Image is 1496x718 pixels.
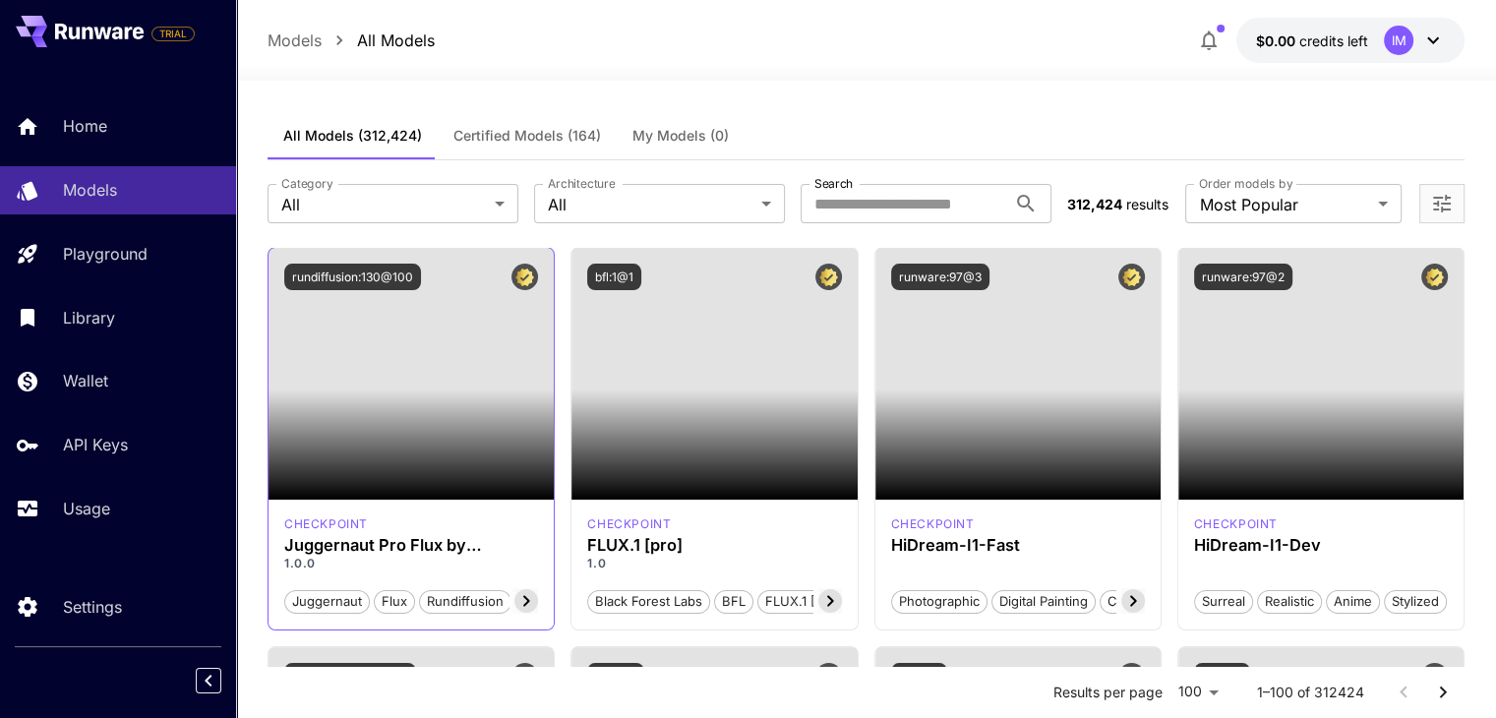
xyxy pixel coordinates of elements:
div: $0.00 [1256,30,1368,51]
span: All [548,193,753,216]
button: Certified Model – Vetted for best performance and includes a commercial license. [511,264,538,290]
h3: HiDream-I1-Fast [891,536,1145,555]
a: Models [268,29,322,52]
p: 1–100 of 312424 [1257,683,1364,702]
p: checkpoint [891,515,975,533]
button: runware:97@2 [1194,264,1292,290]
button: Cinematic [1100,588,1175,614]
span: TRIAL [152,27,194,41]
button: Surreal [1194,588,1253,614]
p: Models [63,178,117,202]
span: Cinematic [1101,592,1174,612]
h3: FLUX.1 [pro] [587,536,841,555]
p: Playground [63,242,148,266]
p: checkpoint [1194,515,1278,533]
p: Usage [63,497,110,520]
p: API Keys [63,433,128,456]
span: $0.00 [1256,32,1299,49]
button: rundiffusion:130@100 [284,264,421,290]
span: FLUX.1 [pro] [758,592,848,612]
span: Surreal [1195,592,1252,612]
button: Certified Model – Vetted for best performance and includes a commercial license. [815,663,842,689]
button: Collapse sidebar [196,668,221,693]
button: rundiffusion:110@101 [284,663,416,689]
button: Certified Model – Vetted for best performance and includes a commercial license. [1421,264,1448,290]
button: Digital Painting [991,588,1096,614]
span: My Models (0) [632,127,729,145]
div: 100 [1170,678,1226,706]
span: Certified Models (164) [453,127,601,145]
span: 312,424 [1067,196,1122,212]
div: FLUX.1 D [284,515,368,533]
span: Most Popular [1199,193,1370,216]
div: Collapse sidebar [210,663,236,698]
button: $0.00IM [1236,18,1465,63]
button: bfl:1@1 [587,264,641,290]
button: BFL [714,588,753,614]
button: bfl:2@1 [1194,663,1250,689]
button: bfl:4@1 [587,663,644,689]
label: Search [814,175,853,192]
span: Digital Painting [992,592,1095,612]
h3: Juggernaut Pro Flux by RunDiffusion [284,536,538,555]
button: Certified Model – Vetted for best performance and includes a commercial license. [511,663,538,689]
span: Anime [1327,592,1379,612]
button: runware:97@3 [891,264,989,290]
button: flux [374,588,415,614]
button: Black Forest Labs [587,588,710,614]
p: Settings [63,595,122,619]
p: checkpoint [587,515,671,533]
div: HiDream Fast [891,515,975,533]
span: Add your payment card to enable full platform functionality. [151,22,195,45]
span: Black Forest Labs [588,592,709,612]
label: Order models by [1199,175,1292,192]
span: credits left [1299,32,1368,49]
nav: breadcrumb [268,29,435,52]
span: All Models (312,424) [283,127,422,145]
div: fluxpro [587,515,671,533]
p: 1.0.0 [284,555,538,572]
button: Certified Model – Vetted for best performance and includes a commercial license. [1118,264,1145,290]
span: Photographic [892,592,987,612]
button: Stylized [1384,588,1447,614]
div: IM [1384,26,1413,55]
button: Certified Model – Vetted for best performance and includes a commercial license. [1118,663,1145,689]
button: juggernaut [284,588,370,614]
button: Photographic [891,588,987,614]
span: flux [375,592,414,612]
span: juggernaut [285,592,369,612]
button: rundiffusion [419,588,511,614]
p: Library [63,306,115,329]
h3: HiDream-I1-Dev [1194,536,1448,555]
div: HiDream Dev [1194,515,1278,533]
button: FLUX.1 [pro] [757,588,849,614]
button: Certified Model – Vetted for best performance and includes a commercial license. [815,264,842,290]
button: Open more filters [1430,192,1454,216]
button: Anime [1326,588,1380,614]
p: Wallet [63,369,108,392]
a: All Models [357,29,435,52]
p: Home [63,114,107,138]
span: results [1126,196,1168,212]
button: Certified Model – Vetted for best performance and includes a commercial license. [1421,663,1448,689]
span: All [281,193,487,216]
span: Stylized [1385,592,1446,612]
button: Realistic [1257,588,1322,614]
p: checkpoint [284,515,368,533]
p: Results per page [1053,683,1163,702]
span: BFL [715,592,752,612]
button: bfl:1@3 [891,663,947,689]
span: rundiffusion [420,592,510,612]
span: Realistic [1258,592,1321,612]
p: 1.0 [587,555,841,572]
label: Category [281,175,333,192]
button: Go to next page [1423,673,1463,712]
label: Architecture [548,175,615,192]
